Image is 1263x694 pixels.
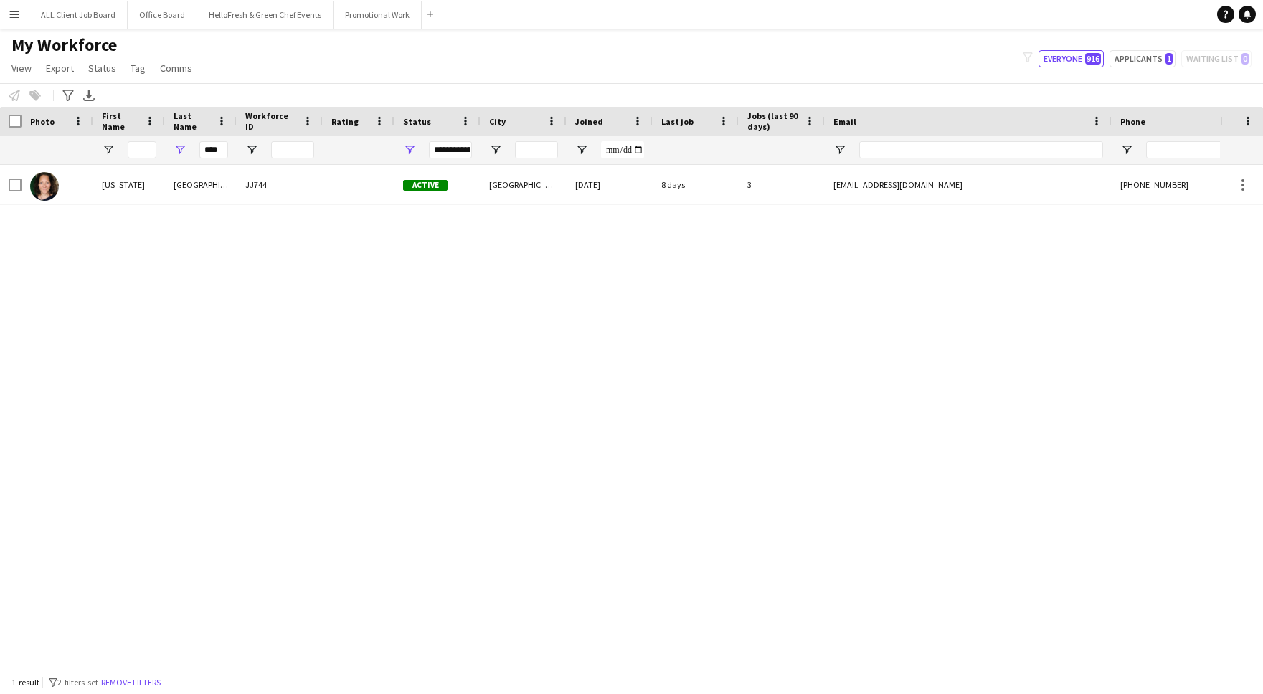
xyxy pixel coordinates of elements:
[489,143,502,156] button: Open Filter Menu
[165,165,237,204] div: [GEOGRAPHIC_DATA]
[653,165,739,204] div: 8 days
[30,116,55,127] span: Photo
[1110,50,1176,67] button: Applicants1
[102,143,115,156] button: Open Filter Menu
[481,165,567,204] div: [GEOGRAPHIC_DATA]
[1120,116,1145,127] span: Phone
[98,675,164,690] button: Remove filters
[11,34,117,56] span: My Workforce
[331,116,359,127] span: Rating
[403,180,448,191] span: Active
[174,143,186,156] button: Open Filter Menu
[128,141,156,158] input: First Name Filter Input
[40,59,80,77] a: Export
[1085,53,1101,65] span: 916
[245,143,258,156] button: Open Filter Menu
[271,141,314,158] input: Workforce ID Filter Input
[334,1,422,29] button: Promotional Work
[859,141,1103,158] input: Email Filter Input
[739,165,825,204] div: 3
[575,116,603,127] span: Joined
[93,165,165,204] div: [US_STATE]
[160,62,192,75] span: Comms
[833,143,846,156] button: Open Filter Menu
[825,165,1112,204] div: [EMAIL_ADDRESS][DOMAIN_NAME]
[1165,53,1173,65] span: 1
[46,62,74,75] span: Export
[1039,50,1104,67] button: Everyone916
[197,1,334,29] button: HelloFresh & Green Chef Events
[57,677,98,688] span: 2 filters set
[237,165,323,204] div: JJ744
[125,59,151,77] a: Tag
[567,165,653,204] div: [DATE]
[403,143,416,156] button: Open Filter Menu
[747,110,799,132] span: Jobs (last 90 days)
[154,59,198,77] a: Comms
[661,116,694,127] span: Last job
[245,110,297,132] span: Workforce ID
[11,62,32,75] span: View
[515,141,558,158] input: City Filter Input
[82,59,122,77] a: Status
[199,141,228,158] input: Last Name Filter Input
[102,110,139,132] span: First Name
[29,1,128,29] button: ALL Client Job Board
[489,116,506,127] span: City
[403,116,431,127] span: Status
[88,62,116,75] span: Status
[60,87,77,104] app-action-btn: Advanced filters
[6,59,37,77] a: View
[131,62,146,75] span: Tag
[833,116,856,127] span: Email
[128,1,197,29] button: Office Board
[575,143,588,156] button: Open Filter Menu
[30,172,59,201] img: Virginia Lyon
[601,141,644,158] input: Joined Filter Input
[174,110,211,132] span: Last Name
[1120,143,1133,156] button: Open Filter Menu
[80,87,98,104] app-action-btn: Export XLSX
